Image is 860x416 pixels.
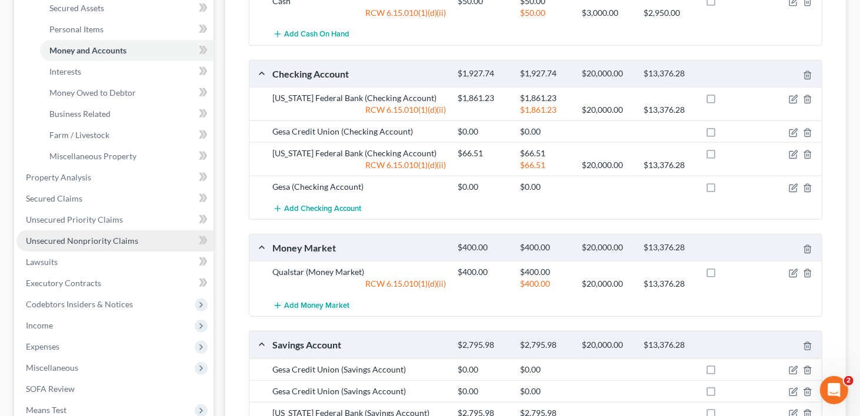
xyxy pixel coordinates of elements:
span: Money Owed to Debtor [49,88,136,98]
div: $13,376.28 [638,340,699,351]
div: $1,861.23 [514,104,576,116]
a: Lawsuits [16,251,214,273]
div: $20,000.00 [576,68,638,79]
a: Miscellaneous Property [40,146,214,167]
a: Secured Claims [16,188,214,209]
a: Property Analysis [16,167,214,188]
a: Unsecured Nonpriority Claims [16,230,214,251]
span: Business Related [49,109,111,119]
div: $13,376.28 [638,68,699,79]
div: $20,000.00 [576,242,638,253]
div: RCW 6.15.010(1)(d)(ii) [267,7,452,19]
div: $13,376.28 [638,104,699,116]
div: RCW 6.15.010(1)(d)(ii) [267,278,452,290]
span: Add Checking Account [285,204,362,213]
div: $400.00 [514,266,576,278]
div: $13,376.28 [638,278,699,290]
a: Unsecured Priority Claims [16,209,214,230]
div: $20,000.00 [576,278,638,290]
div: [US_STATE] Federal Bank (Checking Account) [267,147,452,159]
span: Lawsuits [26,257,58,267]
span: Property Analysis [26,172,91,182]
div: $20,000.00 [576,104,638,116]
div: $3,000.00 [576,7,638,19]
a: Money and Accounts [40,40,214,61]
span: Farm / Livestock [49,130,109,140]
div: $1,927.74 [514,68,576,79]
span: Secured Assets [49,3,104,13]
span: Expenses [26,341,59,351]
div: $66.51 [514,159,576,171]
div: $1,861.23 [514,92,576,104]
button: Add Money Market [273,294,350,316]
a: Farm / Livestock [40,125,214,146]
div: $50.00 [514,7,576,19]
div: $400.00 [452,242,514,253]
span: Unsecured Nonpriority Claims [26,236,138,246]
a: Money Owed to Debtor [40,82,214,103]
div: $0.00 [514,181,576,193]
a: Business Related [40,103,214,125]
span: Money and Accounts [49,45,126,55]
a: Personal Items [40,19,214,40]
div: Gesa Credit Union (Savings Account) [267,385,452,397]
div: $13,376.28 [638,242,699,253]
div: $2,950.00 [638,7,699,19]
div: RCW 6.15.010(1)(d)(ii) [267,104,452,116]
div: $20,000.00 [576,159,638,171]
div: RCW 6.15.010(1)(d)(ii) [267,159,452,171]
div: $0.00 [452,385,514,397]
span: Means Test [26,405,66,415]
button: Add Cash on Hand [273,24,350,45]
div: $0.00 [514,126,576,137]
span: Add Money Market [285,301,350,310]
span: Add Cash on Hand [285,30,350,39]
div: $0.00 [452,181,514,193]
div: Qualstar (Money Market) [267,266,452,278]
span: Miscellaneous Property [49,151,136,161]
div: $0.00 [452,364,514,375]
span: Interests [49,66,81,76]
div: $1,927.74 [452,68,514,79]
div: $1,861.23 [452,92,514,104]
div: Gesa Credit Union (Savings Account) [267,364,452,375]
div: Gesa (Checking Account) [267,181,452,193]
span: Unsecured Priority Claims [26,214,123,224]
div: $400.00 [514,242,576,253]
div: $0.00 [514,385,576,397]
div: $0.00 [452,126,514,137]
span: Miscellaneous [26,363,78,373]
a: Executory Contracts [16,273,214,294]
div: [US_STATE] Federal Bank (Checking Account) [267,92,452,104]
div: $400.00 [452,266,514,278]
span: Executory Contracts [26,278,101,288]
div: $13,376.28 [638,159,699,171]
div: $66.51 [514,147,576,159]
div: $400.00 [514,278,576,290]
div: $2,795.98 [514,340,576,351]
span: 2 [844,376,854,385]
button: Add Checking Account [273,197,362,219]
div: Money Market [267,241,452,254]
span: SOFA Review [26,384,75,394]
div: $0.00 [514,364,576,375]
span: Codebtors Insiders & Notices [26,299,133,309]
div: Gesa Credit Union (Checking Account) [267,126,452,137]
span: Income [26,320,53,330]
iframe: Intercom live chat [820,376,848,404]
a: SOFA Review [16,378,214,400]
div: $2,795.98 [452,340,514,351]
div: Savings Account [267,338,452,351]
span: Secured Claims [26,193,82,203]
span: Personal Items [49,24,104,34]
div: Checking Account [267,68,452,80]
a: Interests [40,61,214,82]
div: $66.51 [452,147,514,159]
div: $20,000.00 [576,340,638,351]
